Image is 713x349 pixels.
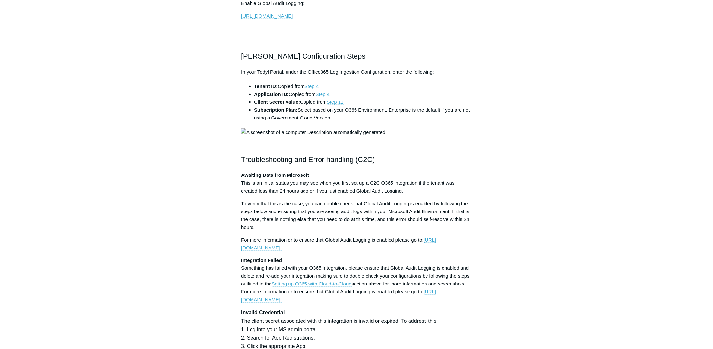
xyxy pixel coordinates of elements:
strong: Tenant ID: [254,83,278,89]
li: Copied from [254,90,472,98]
strong: Subscription Plan: [254,107,298,113]
li: Select based on your O365 Environment. Enterprise is the default if you are not using a Governmen... [254,106,472,122]
a: [URL][DOMAIN_NAME] [241,13,293,19]
p: In your Todyl Portal, under the Office365 Log Ingestion Configuration, enter the following: [241,68,472,76]
p: To verify that this is the case, you can double check that Global Audit Logging is enabled by fol... [241,200,472,231]
a: Step 4 [304,83,319,89]
p: For more information or to ensure that Global Audit Logging is enabled please go to: [241,236,472,252]
a: Step 4 [316,91,330,97]
h2: [PERSON_NAME] Configuration Steps [241,50,472,62]
strong: Application ID: [254,91,289,97]
strong: Client Secret Value: [254,99,300,105]
img: A screenshot of a computer Description automatically generated [241,128,385,136]
p: This is an initial status you may see when you first set up a C2C O365 integration if the tenant ... [241,171,472,195]
li: Copied from [254,98,472,106]
strong: Integration Failed [241,258,282,263]
li: Copied from [254,83,472,90]
a: Setting up O365 with Cloud-to-Cloud [272,281,352,287]
a: Step 11 [327,99,344,105]
p: Something has failed with your O365 Integration, please ensure that Global Audit Logging is enabl... [241,257,472,304]
h2: Troubleshooting and Error handling (C2C) [241,154,472,165]
strong: Awaiting Data from Microsoft [241,172,309,178]
strong: Invalid Credential [241,310,285,316]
